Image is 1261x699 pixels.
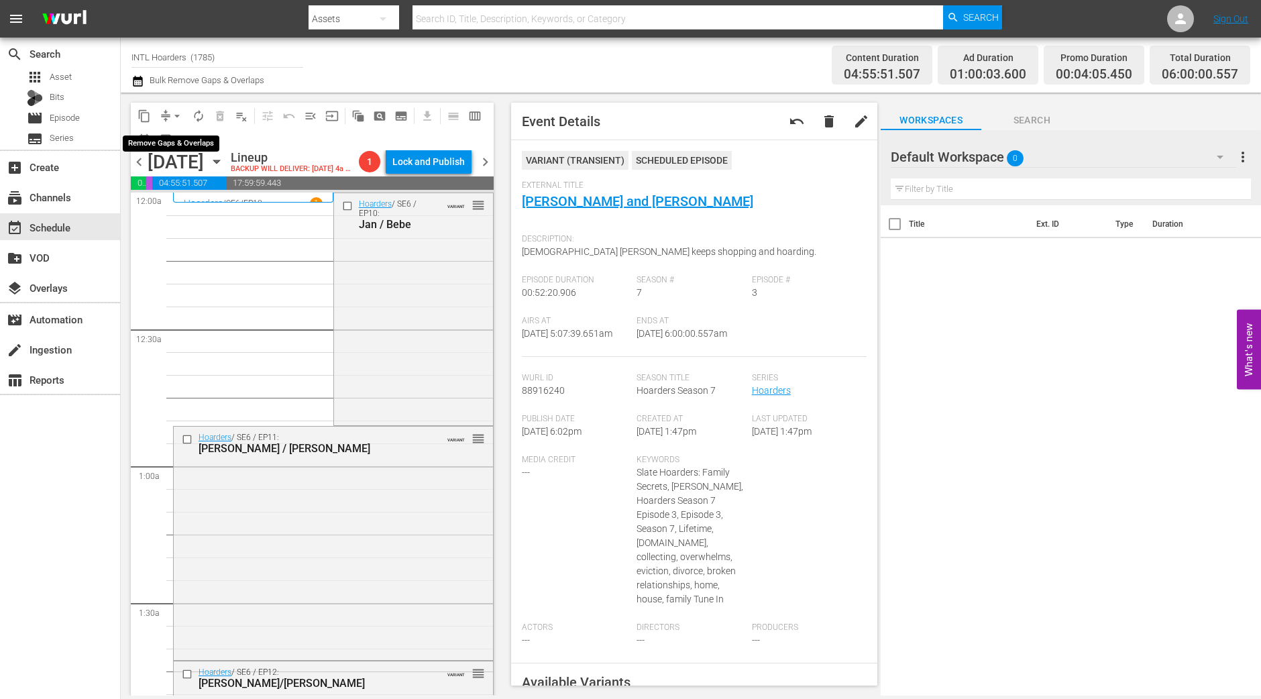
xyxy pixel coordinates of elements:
span: arrow_drop_down [170,109,184,123]
button: undo [781,105,813,138]
span: preview_outlined [159,133,172,146]
span: [DATE] 6:02pm [522,426,582,437]
button: Open Feedback Widget [1237,310,1261,390]
span: Last Updated [752,414,861,425]
span: toggle_off [180,133,194,146]
span: Wurl Id [522,373,630,384]
span: Ends At [637,316,745,327]
div: Content Duration [844,48,920,67]
span: pageview_outlined [373,109,386,123]
span: Bits [50,91,64,104]
span: Event Details [522,113,600,129]
span: 06:00:00.557 [1162,67,1238,83]
div: [DATE] [148,151,204,173]
span: Episode # [752,275,861,286]
span: Create [7,160,23,176]
span: Series [50,131,74,145]
span: chevron_left [131,154,148,170]
button: reorder [472,666,485,680]
div: / SE6 / EP10: [359,199,437,231]
div: Lineup [231,150,353,165]
span: subtitles [27,131,43,147]
div: [PERSON_NAME]/[PERSON_NAME] [199,677,426,690]
span: search [7,46,23,62]
a: Hoarders [752,385,791,396]
span: External Title [522,180,861,191]
a: Hoarders [199,667,231,677]
img: ans4CAIJ8jUAAAAAAAAAAAAAAAAAAAAAAAAgQb4GAAAAAAAAAAAAAAAAAAAAAAAAJMjXAAAAAAAAAAAAAAAAAAAAAAAAgAT5G... [32,3,97,35]
span: --- [522,467,530,478]
div: / SE6 / EP12: [199,667,426,690]
span: apps [27,69,43,85]
span: VOD [7,250,23,266]
span: Season Title [637,373,745,384]
span: Search [981,112,1082,129]
div: [PERSON_NAME] / [PERSON_NAME] [199,442,426,455]
span: Slate Hoarders: Family Secrets, [PERSON_NAME], Hoarders Season 7 Episode 3, Episode 3, Season 7, ... [637,467,743,604]
span: Season # [637,275,745,286]
div: Scheduled Episode [632,151,732,170]
span: Asset [50,70,72,84]
span: delete [821,113,837,129]
span: 00:04:05.450 [146,176,152,190]
span: auto_awesome_motion_outlined [351,109,365,123]
p: EP10 [243,199,262,208]
span: [DATE] 6:00:00.557am [637,328,727,339]
div: Total Duration [1162,48,1238,67]
span: Media Credit [522,455,630,466]
th: Title [909,205,1028,243]
span: 0 [1007,144,1024,172]
button: Lock and Publish [386,150,472,174]
span: calendar_view_week_outlined [468,109,482,123]
button: Search [943,5,1002,30]
span: 00:04:05.450 [1056,67,1132,83]
span: Automation [7,312,23,328]
th: Ext. ID [1028,205,1107,243]
div: Default Workspace [891,138,1236,176]
span: Reports [7,372,23,388]
span: create [7,342,23,358]
span: 7 [637,287,642,298]
span: Created At [637,414,745,425]
span: more_vert [1235,149,1251,165]
span: input [325,109,339,123]
span: menu [8,11,24,27]
span: VARIANT [447,666,465,677]
span: 1 [359,156,380,167]
span: Workspaces [881,112,981,129]
span: movie [27,110,43,126]
p: 1 [314,199,319,208]
span: Airs At [522,316,630,327]
span: compress [159,109,172,123]
div: BACKUP WILL DELIVER: [DATE] 4a (local) [231,165,353,174]
span: Revert to Primary Episode [789,113,805,129]
span: 17:59:59.443 [226,176,494,190]
span: date_range_outlined [138,133,151,146]
span: 04:55:51.507 [844,67,920,83]
span: [DATE] 1:47pm [637,426,696,437]
span: Search [963,5,999,30]
span: --- [637,635,645,645]
span: Episode [50,111,80,125]
div: VARIANT ( TRANSIENT ) [522,151,628,170]
span: Schedule [7,220,23,236]
span: Actors [522,623,630,633]
div: Ad Duration [950,48,1026,67]
button: more_vert [1235,141,1251,173]
span: Hoarders Season 7 [637,385,716,396]
a: [PERSON_NAME] and [PERSON_NAME] [522,193,753,209]
span: --- [522,635,530,645]
span: [DEMOGRAPHIC_DATA] [PERSON_NAME] keeps shopping and hoarding. [522,246,816,257]
span: --- [752,635,760,645]
span: VARIANT [447,198,465,209]
span: reorder [472,431,485,446]
span: [DATE] 5:07:39.651am [522,328,612,339]
button: edit [845,105,877,138]
span: VARIANT [447,431,465,442]
a: Sign Out [1213,13,1248,24]
span: Series [752,373,861,384]
span: Bulk Remove Gaps & Overlaps [148,75,264,85]
span: 01:00:03.600 [950,67,1026,83]
span: reorder [472,198,485,213]
p: / [223,199,226,208]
